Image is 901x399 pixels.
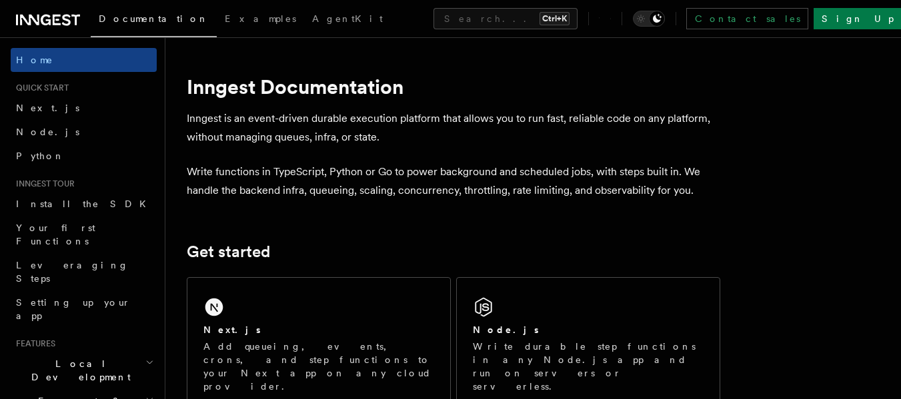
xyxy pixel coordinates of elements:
button: Local Development [11,352,157,389]
button: Toggle dark mode [633,11,665,27]
span: Leveraging Steps [16,260,129,284]
span: Features [11,338,55,349]
span: Python [16,151,65,161]
span: Setting up your app [16,297,131,321]
a: Documentation [91,4,217,37]
a: Install the SDK [11,192,157,216]
span: Documentation [99,13,209,24]
a: Examples [217,4,304,36]
p: Write functions in TypeScript, Python or Go to power background and scheduled jobs, with steps bu... [187,163,720,200]
a: Your first Functions [11,216,157,253]
a: Node.js [11,120,157,144]
span: Node.js [16,127,79,137]
span: Inngest tour [11,179,75,189]
h1: Inngest Documentation [187,75,720,99]
p: Add queueing, events, crons, and step functions to your Next app on any cloud provider. [203,340,434,393]
a: Python [11,144,157,168]
span: Quick start [11,83,69,93]
a: Get started [187,242,270,261]
kbd: Ctrl+K [540,12,570,25]
span: AgentKit [312,13,383,24]
h2: Next.js [203,323,261,336]
a: Contact sales [686,8,808,29]
span: Install the SDK [16,199,154,209]
a: Next.js [11,96,157,120]
a: Home [11,48,157,72]
span: Examples [225,13,296,24]
span: Local Development [11,357,145,384]
a: Setting up your app [11,290,157,328]
span: Home [16,53,53,67]
h2: Node.js [473,323,539,336]
a: Leveraging Steps [11,253,157,290]
a: AgentKit [304,4,391,36]
p: Inngest is an event-driven durable execution platform that allows you to run fast, reliable code ... [187,109,720,147]
span: Next.js [16,103,79,113]
button: Search...Ctrl+K [433,8,578,29]
p: Write durable step functions in any Node.js app and run on servers or serverless. [473,340,704,393]
span: Your first Functions [16,222,95,246]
